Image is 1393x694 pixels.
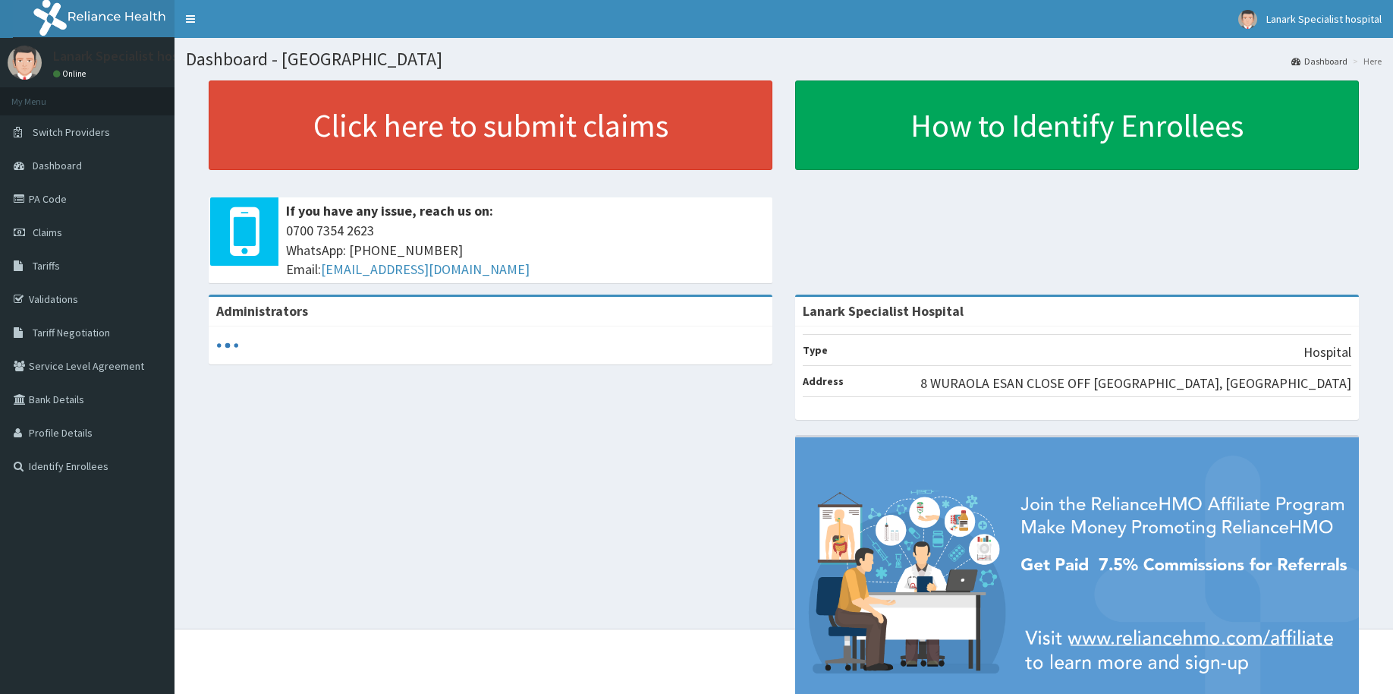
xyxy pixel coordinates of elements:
[216,334,239,357] svg: audio-loading
[321,260,530,278] a: [EMAIL_ADDRESS][DOMAIN_NAME]
[1291,55,1347,68] a: Dashboard
[33,259,60,273] span: Tariffs
[803,343,828,357] b: Type
[803,302,964,320] strong: Lanark Specialist Hospital
[1238,10,1257,29] img: User Image
[33,125,110,139] span: Switch Providers
[33,226,62,239] span: Claims
[1303,342,1351,362] p: Hospital
[8,46,42,80] img: User Image
[53,49,206,63] p: Lanark Specialist hospital
[1266,12,1382,26] span: Lanark Specialist hospital
[803,374,844,388] b: Address
[53,68,90,79] a: Online
[286,202,493,219] b: If you have any issue, reach us on:
[33,159,82,172] span: Dashboard
[1349,55,1382,68] li: Here
[286,221,765,279] span: 0700 7354 2623 WhatsApp: [PHONE_NUMBER] Email:
[920,374,1351,393] p: 8 WURAOLA ESAN CLOSE OFF [GEOGRAPHIC_DATA], [GEOGRAPHIC_DATA]
[216,302,308,320] b: Administrators
[209,80,772,170] a: Click here to submit claims
[33,326,110,339] span: Tariff Negotiation
[795,80,1359,170] a: How to Identify Enrollees
[186,49,1382,69] h1: Dashboard - [GEOGRAPHIC_DATA]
